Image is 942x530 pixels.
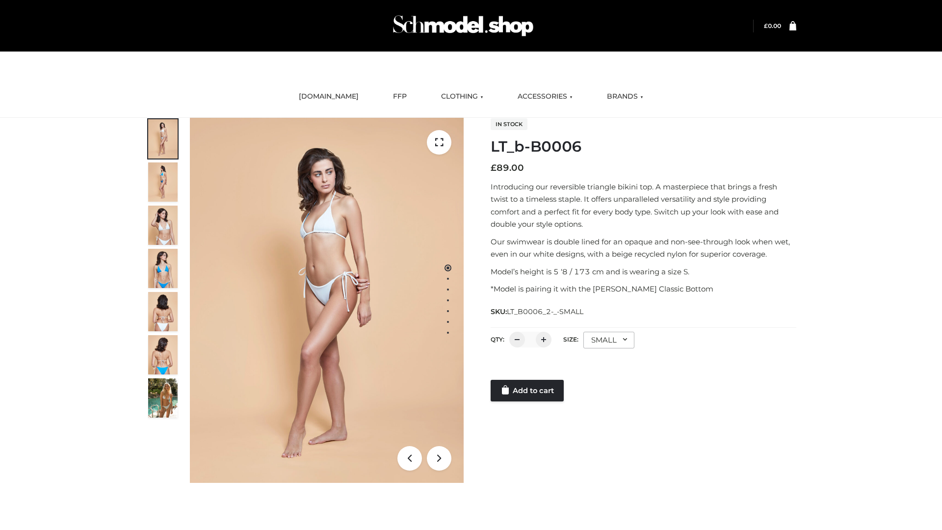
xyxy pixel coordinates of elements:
[148,378,178,418] img: Arieltop_CloudNine_AzureSky2.jpg
[764,22,781,29] bdi: 0.00
[491,283,796,295] p: *Model is pairing it with the [PERSON_NAME] Classic Bottom
[491,380,564,401] a: Add to cart
[148,249,178,288] img: ArielClassicBikiniTop_CloudNine_AzureSky_OW114ECO_4-scaled.jpg
[491,162,497,173] span: £
[190,118,464,483] img: ArielClassicBikiniTop_CloudNine_AzureSky_OW114ECO_1
[148,119,178,159] img: ArielClassicBikiniTop_CloudNine_AzureSky_OW114ECO_1-scaled.jpg
[291,86,366,107] a: [DOMAIN_NAME]
[148,162,178,202] img: ArielClassicBikiniTop_CloudNine_AzureSky_OW114ECO_2-scaled.jpg
[510,86,580,107] a: ACCESSORIES
[148,292,178,331] img: ArielClassicBikiniTop_CloudNine_AzureSky_OW114ECO_7-scaled.jpg
[764,22,768,29] span: £
[563,336,578,343] label: Size:
[390,6,537,45] img: Schmodel Admin 964
[491,138,796,156] h1: LT_b-B0006
[491,162,524,173] bdi: 89.00
[148,335,178,374] img: ArielClassicBikiniTop_CloudNine_AzureSky_OW114ECO_8-scaled.jpg
[434,86,491,107] a: CLOTHING
[148,206,178,245] img: ArielClassicBikiniTop_CloudNine_AzureSky_OW114ECO_3-scaled.jpg
[600,86,651,107] a: BRANDS
[507,307,583,316] span: LT_B0006_2-_-SMALL
[491,181,796,231] p: Introducing our reversible triangle bikini top. A masterpiece that brings a fresh twist to a time...
[491,236,796,261] p: Our swimwear is double lined for an opaque and non-see-through look when wet, even in our white d...
[386,86,414,107] a: FFP
[583,332,634,348] div: SMALL
[764,22,781,29] a: £0.00
[491,118,527,130] span: In stock
[491,336,504,343] label: QTY:
[491,306,584,318] span: SKU:
[491,265,796,278] p: Model’s height is 5 ‘8 / 173 cm and is wearing a size S.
